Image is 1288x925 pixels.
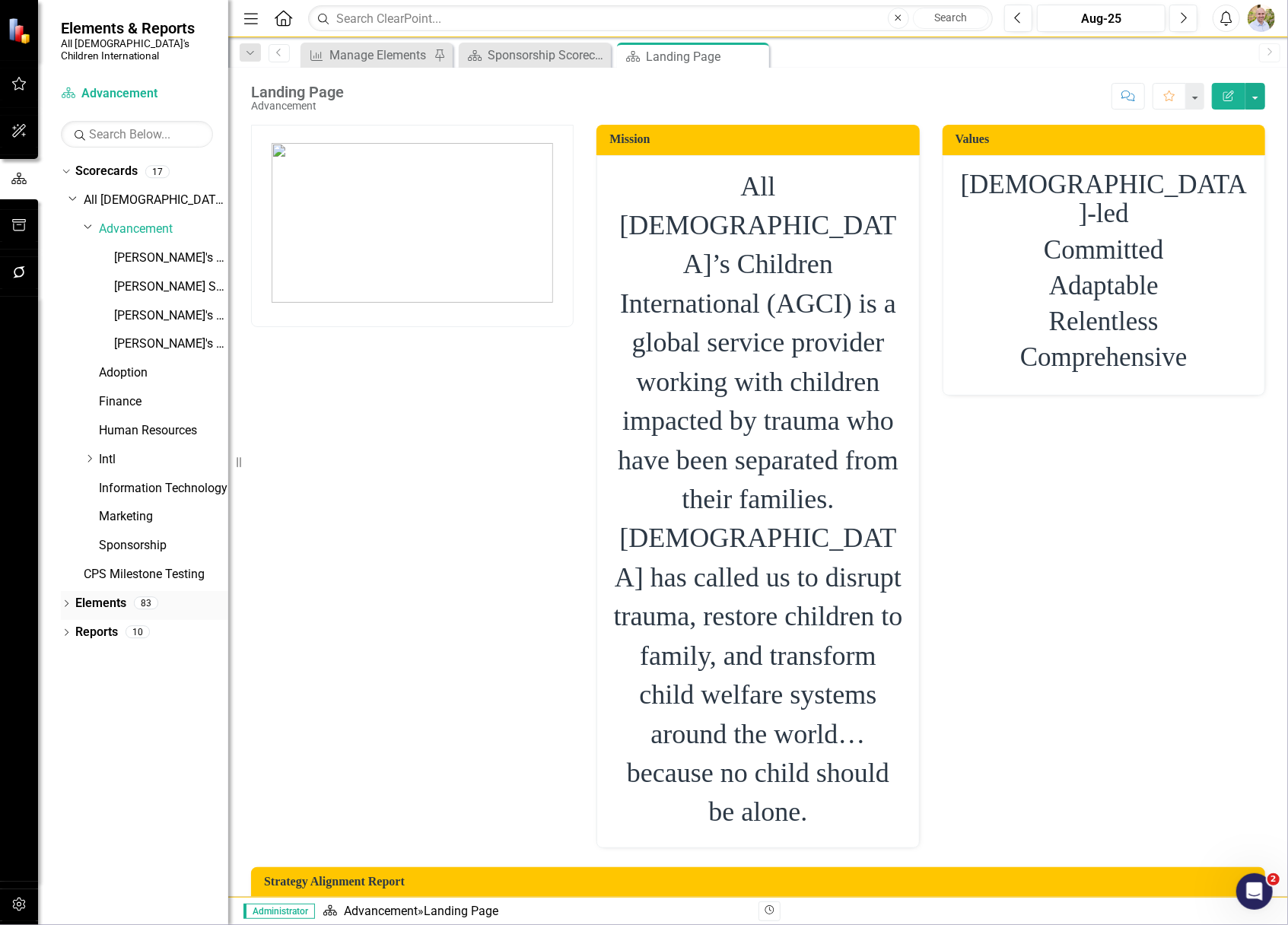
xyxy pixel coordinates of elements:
[959,272,1249,301] h1: Adaptable
[61,121,213,148] input: Search Below...
[114,278,228,296] a: [PERSON_NAME] Scorecard
[264,875,1258,888] h3: Strategy Alignment Report
[114,307,228,325] a: [PERSON_NAME]'s Scorecard
[609,132,911,146] h3: Mission
[75,595,126,612] a: Elements
[646,47,765,66] div: Landing Page
[1267,873,1280,885] span: 2
[61,85,213,103] a: Advancement
[99,451,228,469] a: Intl
[934,11,967,24] span: Search
[75,624,118,641] a: Reports
[956,132,1258,146] h3: Values
[114,250,228,267] a: [PERSON_NAME]'s Scorecard
[1248,5,1275,32] img: Nate Dawson
[463,46,607,65] a: Sponsorship Scorecard
[1037,5,1166,32] button: Aug-25
[1042,10,1160,28] div: Aug-25
[84,192,228,209] a: All [DEMOGRAPHIC_DATA]'s Children International
[614,171,903,828] span: All [DEMOGRAPHIC_DATA]’s Children International (AGCI) is a global service provider working with ...
[61,37,213,62] small: All [DEMOGRAPHIC_DATA]'s Children International
[959,170,1249,229] h1: [DEMOGRAPHIC_DATA]-led
[61,19,213,37] span: Elements & Reports
[959,307,1249,337] h1: Relentless
[114,335,228,353] a: [PERSON_NAME]'s Scorecard
[323,903,747,920] div: »
[145,165,170,178] div: 17
[959,343,1249,373] h1: Comprehensive
[75,163,138,180] a: Scorecards
[99,364,228,382] a: Adoption
[424,904,498,918] div: Landing Page
[8,17,34,44] img: ClearPoint Strategy
[251,84,344,100] div: Landing Page
[126,626,150,639] div: 10
[99,393,228,411] a: Finance
[488,46,607,65] div: Sponsorship Scorecard
[99,537,228,555] a: Sponsorship
[134,597,158,610] div: 83
[308,5,993,32] input: Search ClearPoint...
[99,422,228,440] a: Human Resources
[84,566,228,583] a: CPS Milestone Testing
[329,46,430,65] div: Manage Elements
[959,236,1249,265] h1: Committed
[251,100,344,112] div: Advancement
[344,904,418,918] a: Advancement
[243,904,315,919] span: Administrator
[1236,873,1273,910] iframe: Intercom live chat
[913,8,989,29] button: Search
[99,221,228,238] a: Advancement
[99,480,228,497] a: Information Technology
[99,508,228,526] a: Marketing
[304,46,430,65] a: Manage Elements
